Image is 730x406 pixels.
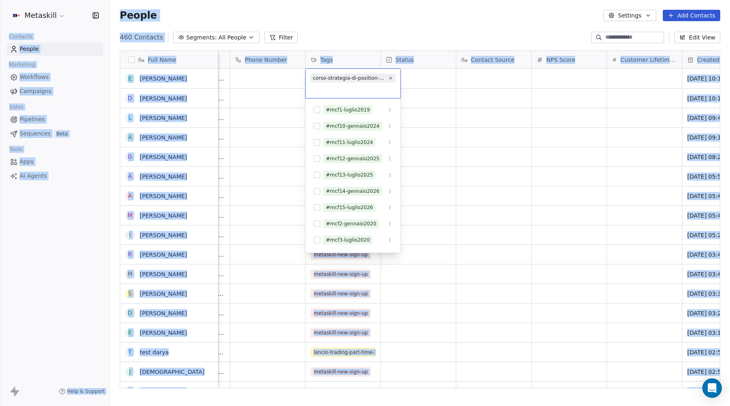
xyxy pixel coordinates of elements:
[326,122,380,130] div: #mcf10-gennaio2024
[326,139,373,146] div: #mcf11-luglio2024
[326,155,380,162] div: #mcf12-gennaio2025
[326,106,370,114] div: #mcf1-luglio2019
[326,204,373,211] div: #mcf15-luglio2026
[326,171,373,179] div: #mcf13-luglio2025
[326,236,370,244] div: #mcf3-luglio2020
[326,220,376,227] div: #mcf2-gennaio2020
[313,74,386,82] div: corso-strategia-di-position-trading
[326,188,380,195] div: #mcf14-gennaio2026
